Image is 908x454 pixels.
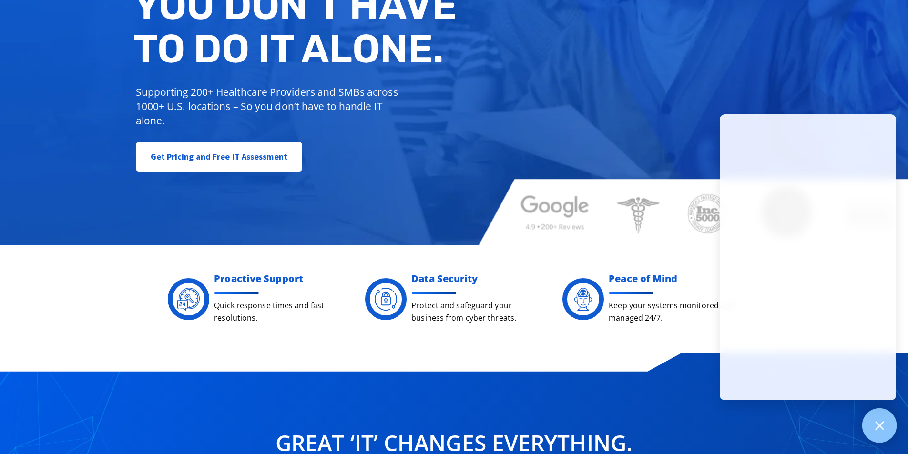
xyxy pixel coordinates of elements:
[720,114,896,400] iframe: Chatgenie Messenger
[609,274,735,283] h2: Peace of Mind
[375,288,398,311] img: Digacore Security
[609,300,735,324] p: Keep your systems monitored and managed 24/7.
[136,142,302,172] a: Get Pricing and Free IT Assessment
[214,274,341,283] h2: Proactive Support
[214,300,341,324] p: Quick response times and fast resolutions.
[411,274,538,283] h2: Data Security
[609,292,654,294] img: divider
[151,147,287,166] span: Get Pricing and Free IT Assessment
[411,292,457,294] img: divider
[572,288,595,311] img: Digacore Services - peace of mind
[214,292,260,294] img: divider
[136,85,402,128] p: Supporting 200+ Healthcare Providers and SMBs across 1000+ U.S. locations – So you don’t have to ...
[411,300,538,324] p: Protect and safeguard your business from cyber threats.
[177,288,200,311] img: Digacore 24 Support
